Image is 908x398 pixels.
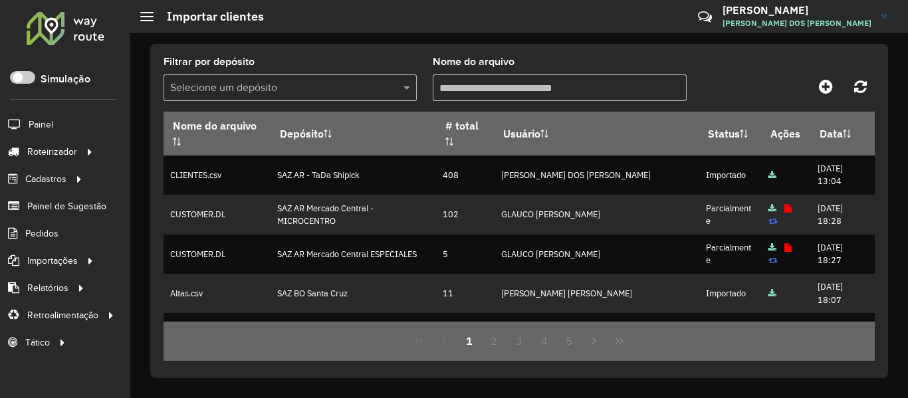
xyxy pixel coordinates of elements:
td: [PERSON_NAME] [271,313,436,352]
th: Status [699,112,761,155]
label: Filtrar por depósito [164,54,255,70]
th: Data [811,112,875,155]
td: [DATE] 18:27 [811,235,875,274]
td: [PERSON_NAME] [PERSON_NAME] [494,313,699,352]
td: SAZ AR Mercado Central - MICROCENTRO [271,195,436,234]
td: GLAUCO [PERSON_NAME] [494,195,699,234]
td: Parcialmente [699,235,761,274]
td: Importado [699,274,761,313]
h2: Importar clientes [154,9,264,24]
a: Exibir log de erros [784,242,792,253]
button: 3 [507,328,532,353]
button: Next Page [582,328,607,353]
span: Importações [27,254,78,268]
td: 11 [436,274,495,313]
th: Ações [761,112,811,155]
a: Arquivo completo [768,288,776,299]
a: Arquivo completo [768,242,776,253]
td: Altas.csv [164,313,271,352]
td: [PERSON_NAME] DOS [PERSON_NAME] [494,155,699,195]
td: CLIENTES.csv [164,155,271,195]
span: Tático [25,336,50,349]
td: [DATE] 18:07 [811,274,875,313]
td: Importado [699,155,761,195]
a: Contato Rápido [691,3,719,31]
span: [PERSON_NAME] DOS [PERSON_NAME] [723,17,871,29]
a: Arquivo completo [768,203,776,214]
span: Roteirizador [27,145,77,159]
td: [DATE] 18:01 [811,313,875,352]
span: Relatórios [27,281,68,295]
td: [PERSON_NAME] [PERSON_NAME] [494,274,699,313]
td: GLAUCO [PERSON_NAME] [494,235,699,274]
td: [DATE] 13:04 [811,155,875,195]
span: Cadastros [25,172,66,186]
td: SAZ AR - TaDa Shipick [271,155,436,195]
span: Painel de Sugestão [27,199,106,213]
td: 102 [436,195,495,234]
td: CUSTOMER.DL [164,195,271,234]
a: Reimportar [768,215,778,227]
th: # total [436,112,495,155]
th: Nome do arquivo [164,112,271,155]
button: 5 [557,328,582,353]
a: Arquivo completo [768,169,776,181]
td: Altas.csv [164,274,271,313]
td: Parcialmente [699,195,761,234]
span: Painel [29,118,53,132]
td: SAZ AR Mercado Central ESPECIALES [271,235,436,274]
a: Reimportar [768,254,778,266]
button: 1 [457,328,482,353]
td: [DATE] 18:28 [811,195,875,234]
td: Importado [699,313,761,352]
label: Simulação [41,71,90,87]
span: Retroalimentação [27,308,98,322]
a: Exibir log de erros [784,203,792,214]
td: CUSTOMER.DL [164,235,271,274]
button: 4 [532,328,557,353]
th: Usuário [494,112,699,155]
td: SAZ BO Santa Cruz [271,274,436,313]
th: Depósito [271,112,436,155]
td: 5 [436,235,495,274]
button: 2 [481,328,507,353]
span: Pedidos [25,227,58,241]
label: Nome do arquivo [433,54,514,70]
button: Last Page [607,328,632,353]
h3: [PERSON_NAME] [723,4,871,17]
td: 408 [436,155,495,195]
td: 10 [436,313,495,352]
